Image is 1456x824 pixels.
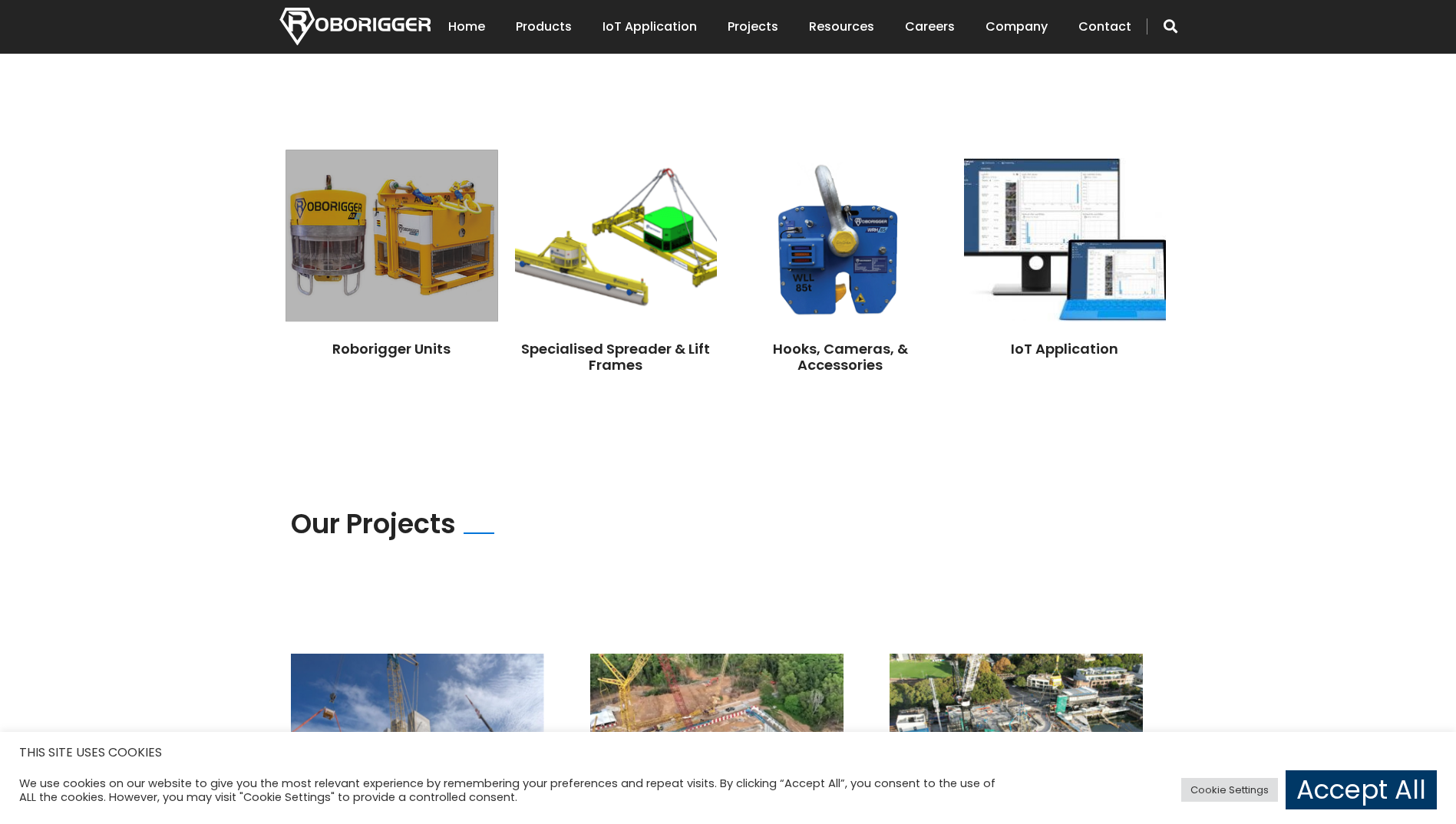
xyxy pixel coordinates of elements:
a: IoT Application [603,3,697,51]
a: Roborigger Units [332,339,451,358]
a: Resources [809,3,874,51]
div: We use cookies on our website to give you the most relevant experience by remembering your prefer... [19,776,1012,804]
a: Specialised Spreader & Lift Frames [521,339,710,375]
a: Accept All [1286,770,1437,809]
a: Projects [728,3,778,51]
a: Company [986,3,1048,51]
h5: THIS SITE USES COOKIES [19,743,1437,763]
a: Careers [905,3,955,51]
img: Nortech [279,8,431,45]
a: Products [516,3,572,51]
a: Contact [1078,3,1131,51]
a: Hooks, Cameras, & Accessories [773,339,908,375]
a: Cookie Settings [1181,778,1278,802]
a: IoT Application [1011,339,1118,358]
a: Home [448,3,485,51]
